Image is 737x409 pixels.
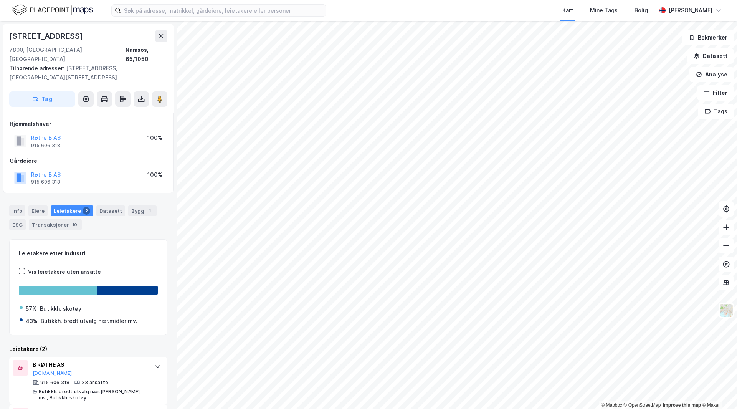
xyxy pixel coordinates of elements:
[28,267,101,277] div: Vis leietakere uten ansatte
[96,205,125,216] div: Datasett
[687,48,734,64] button: Datasett
[126,45,167,64] div: Namsos, 65/1050
[635,6,648,15] div: Bolig
[33,370,72,376] button: [DOMAIN_NAME]
[9,205,25,216] div: Info
[601,402,622,408] a: Mapbox
[121,5,326,16] input: Søk på adresse, matrikkel, gårdeiere, leietakere eller personer
[41,316,137,326] div: Butikkh. bredt utvalg nær.midler mv.
[31,142,60,149] div: 915 606 318
[147,170,162,179] div: 100%
[9,45,126,64] div: 7800, [GEOGRAPHIC_DATA], [GEOGRAPHIC_DATA]
[719,303,734,318] img: Z
[682,30,734,45] button: Bokmerker
[10,119,167,129] div: Hjemmelshaver
[697,85,734,101] button: Filter
[10,156,167,166] div: Gårdeiere
[699,372,737,409] div: Kontrollprogram for chat
[26,304,37,313] div: 57%
[51,205,93,216] div: Leietakere
[146,207,154,215] div: 1
[698,104,734,119] button: Tags
[33,360,147,369] div: B RØTHE AS
[562,6,573,15] div: Kart
[147,133,162,142] div: 100%
[12,3,93,17] img: logo.f888ab2527a4732fd821a326f86c7f29.svg
[82,379,108,386] div: 33 ansatte
[71,221,79,229] div: 10
[28,205,48,216] div: Eiere
[663,402,701,408] a: Improve this map
[31,179,60,185] div: 915 606 318
[9,344,167,354] div: Leietakere (2)
[9,30,84,42] div: [STREET_ADDRESS]
[9,65,66,71] span: Tilhørende adresser:
[689,67,734,82] button: Analyse
[9,64,161,82] div: [STREET_ADDRESS][GEOGRAPHIC_DATA][STREET_ADDRESS]
[40,304,81,313] div: Butikkh. skotøy
[669,6,712,15] div: [PERSON_NAME]
[39,389,147,401] div: Butikkh. bredt utvalg nær.[PERSON_NAME] mv., Butikkh. skotøy
[128,205,157,216] div: Bygg
[590,6,618,15] div: Mine Tags
[83,207,90,215] div: 2
[624,402,661,408] a: OpenStreetMap
[19,249,158,258] div: Leietakere etter industri
[699,372,737,409] iframe: Chat Widget
[29,219,82,230] div: Transaksjoner
[9,91,75,107] button: Tag
[26,316,38,326] div: 43%
[9,219,26,230] div: ESG
[40,379,69,386] div: 915 606 318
